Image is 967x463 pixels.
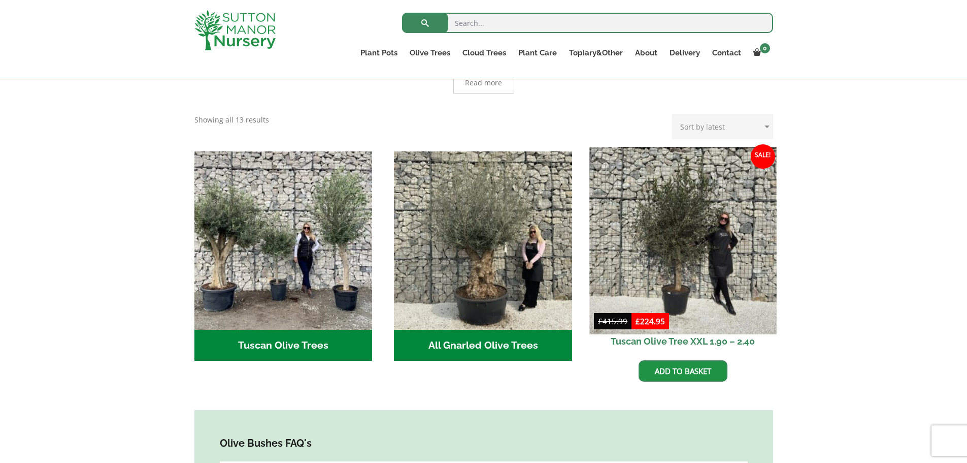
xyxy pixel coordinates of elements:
[465,79,502,86] span: Read more
[747,46,773,60] a: 0
[220,436,748,451] h4: Olive Bushes FAQ's
[751,144,775,169] span: Sale!
[636,316,640,326] span: £
[194,114,269,126] p: Showing all 13 results
[639,360,727,382] a: Add to basket: “Tuscan Olive Tree XXL 1.90 - 2.40”
[636,316,665,326] bdi: 224.95
[594,330,772,353] h2: Tuscan Olive Tree XXL 1.90 – 2.40
[589,147,776,334] img: Tuscan Olive Tree XXL 1.90 - 2.40
[394,151,572,361] a: Visit product category All Gnarled Olive Trees
[598,316,627,326] bdi: 415.99
[672,114,773,139] select: Shop order
[194,151,373,330] img: Tuscan Olive Trees
[663,46,706,60] a: Delivery
[563,46,629,60] a: Topiary&Other
[594,151,772,353] a: Sale! Tuscan Olive Tree XXL 1.90 – 2.40
[512,46,563,60] a: Plant Care
[194,330,373,361] h2: Tuscan Olive Trees
[456,46,512,60] a: Cloud Trees
[706,46,747,60] a: Contact
[402,13,773,33] input: Search...
[194,10,276,50] img: logo
[394,330,572,361] h2: All Gnarled Olive Trees
[598,316,603,326] span: £
[394,151,572,330] img: All Gnarled Olive Trees
[354,46,404,60] a: Plant Pots
[629,46,663,60] a: About
[404,46,456,60] a: Olive Trees
[194,151,373,361] a: Visit product category Tuscan Olive Trees
[760,43,770,53] span: 0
